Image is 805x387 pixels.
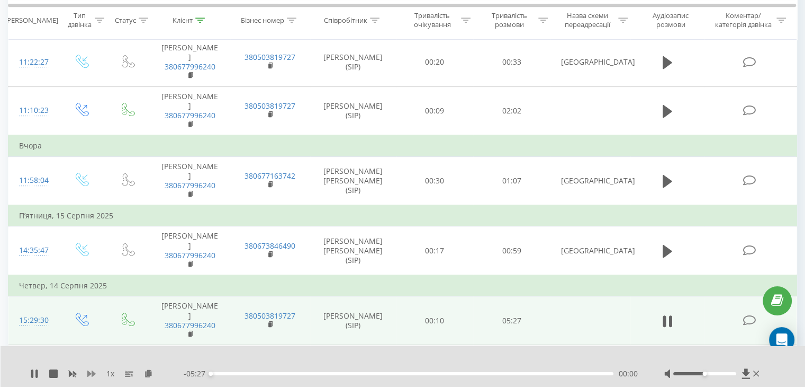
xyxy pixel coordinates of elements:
td: [PERSON_NAME] [150,38,230,86]
td: 02:02 [473,86,550,135]
div: 11:10:23 [19,100,47,121]
td: 00:30 [396,156,473,205]
a: 380673846490 [245,241,295,251]
span: 00:00 [619,368,638,379]
div: Назва схеми переадресації [560,11,616,29]
a: 380677996240 [165,250,215,260]
div: Співробітник [324,15,367,24]
div: Статус [115,15,136,24]
div: Тривалість очікування [406,11,459,29]
div: Accessibility label [702,372,707,376]
td: [PERSON_NAME] [150,86,230,135]
div: 11:22:27 [19,52,47,73]
div: 15:29:30 [19,310,47,331]
td: [GEOGRAPHIC_DATA] [550,156,630,205]
td: [GEOGRAPHIC_DATA] [550,38,630,86]
div: [PERSON_NAME] [5,15,58,24]
div: Open Intercom Messenger [769,327,794,353]
td: [PERSON_NAME] (SIP) [310,38,396,86]
a: 380503819727 [245,311,295,321]
td: [PERSON_NAME] [150,296,230,345]
div: Коментар/категорія дзвінка [712,11,774,29]
span: 1 x [106,368,114,379]
td: П’ятниця, 15 Серпня 2025 [8,205,797,226]
td: 05:27 [473,296,550,345]
a: 380677163742 [245,171,295,181]
div: Клієнт [173,15,193,24]
a: 380503819727 [245,101,295,111]
div: Тривалість розмови [483,11,536,29]
td: [PERSON_NAME] [PERSON_NAME] (SIP) [310,226,396,275]
a: 380677996240 [165,180,215,190]
td: Вчора [8,135,797,156]
a: 380677996240 [165,61,215,72]
td: 00:33 [473,38,550,86]
td: 00:10 [396,296,473,345]
td: [PERSON_NAME] [150,226,230,275]
div: Тип дзвінка [67,11,92,29]
div: Аудіозапис розмови [640,11,702,29]
td: 00:20 [396,38,473,86]
div: Бізнес номер [241,15,284,24]
td: 00:09 [396,86,473,135]
td: 01:07 [473,156,550,205]
span: - 05:27 [184,368,211,379]
td: [PERSON_NAME] (SIP) [310,86,396,135]
td: [PERSON_NAME] (SIP) [310,296,396,345]
td: [PERSON_NAME] [PERSON_NAME] (SIP) [310,156,396,205]
td: [GEOGRAPHIC_DATA] [550,226,630,275]
td: 00:59 [473,226,550,275]
div: 11:58:04 [19,170,47,191]
td: Четвер, 14 Серпня 2025 [8,275,797,296]
div: 14:35:47 [19,240,47,261]
td: 00:17 [396,226,473,275]
a: 380677996240 [165,110,215,120]
div: Accessibility label [209,372,213,376]
td: [PERSON_NAME] [150,156,230,205]
a: 380503819727 [245,52,295,62]
a: 380677996240 [165,320,215,330]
